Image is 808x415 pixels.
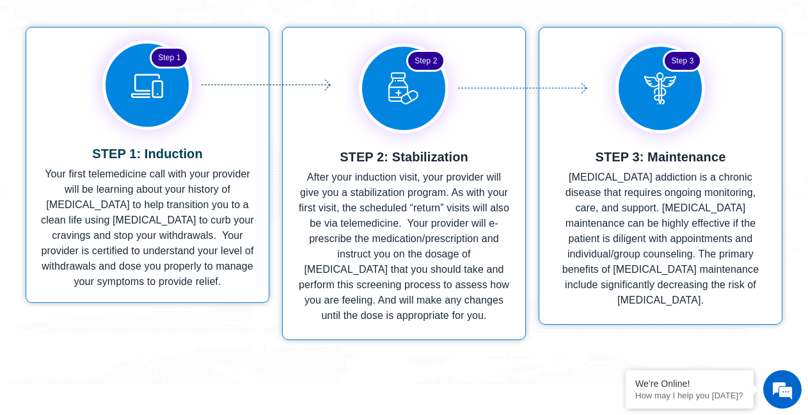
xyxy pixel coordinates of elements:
p: Your first telemedicine call with your provider will be learning about your history of [MEDICAL_D... [39,167,256,289]
p: STEP 2: Stabilization [299,151,509,163]
div: We're Online! [635,378,744,389]
p: After your induction visit, your provider will give you a stabilization program. As with your fir... [299,170,509,323]
div: Chat with us now [86,67,234,84]
p: How may I help you today? [635,391,744,400]
span: We're online! [74,126,177,255]
span: Step 3 [663,50,702,72]
h3: STEP 1: Induction [39,147,256,160]
textarea: Type your message and hit 'Enter' [6,278,244,323]
div: Minimize live chat window [210,6,241,37]
div: Navigation go back [14,66,33,85]
span: Step 2 [406,50,445,72]
p: STEP 3: Maintenance [555,151,766,163]
span: Step 1 [150,47,189,69]
p: [MEDICAL_DATA] addiction is a chronic disease that requires ongoing monitoring, care, and support... [555,170,766,308]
